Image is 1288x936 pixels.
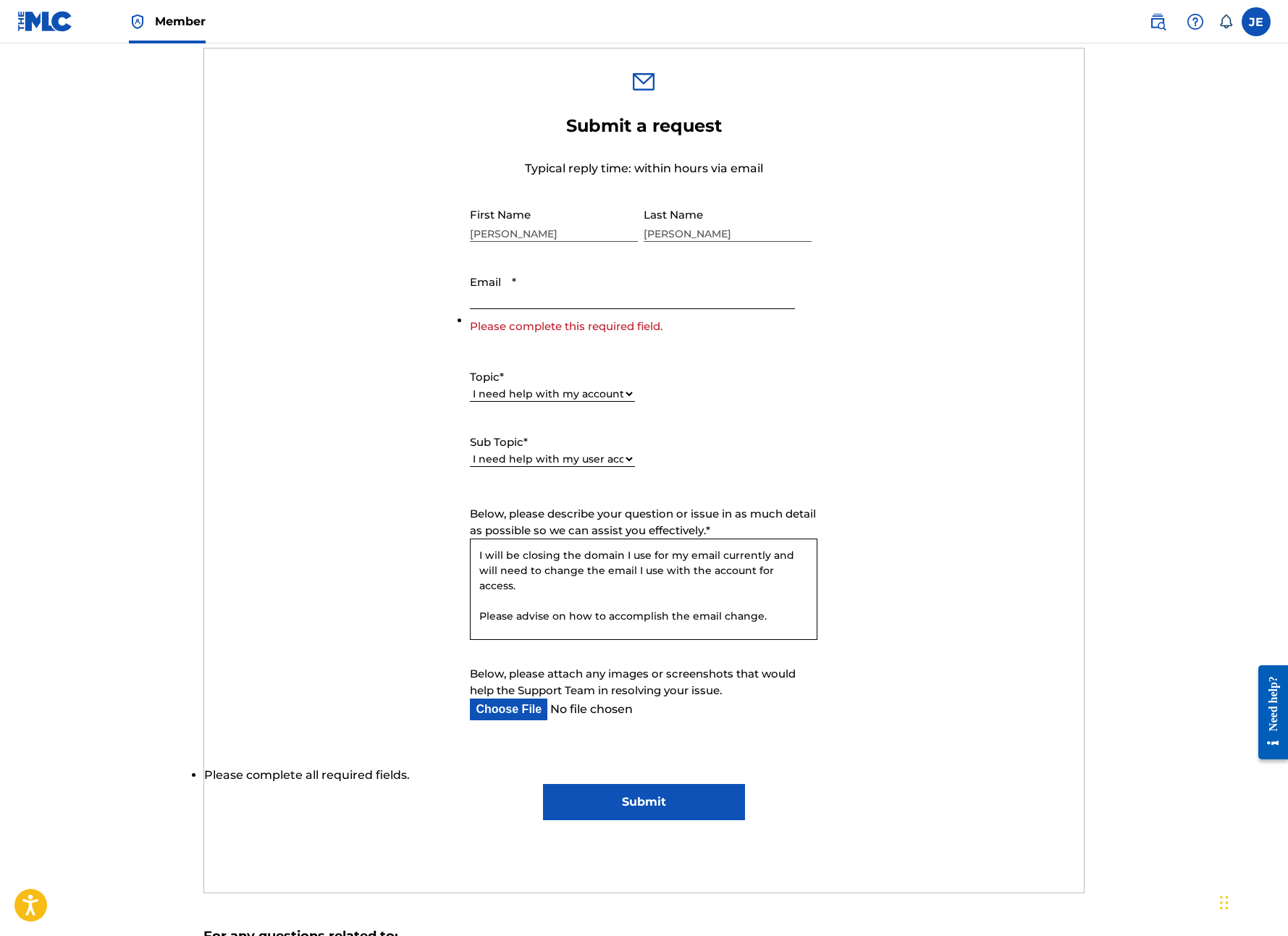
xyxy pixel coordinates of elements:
span: Below, please describe your question or issue in as much detail as possible so we can assist you ... [470,507,816,537]
span: Typical reply time: within hours via email [525,161,763,175]
a: Public Search [1143,7,1172,36]
input: Submit [543,784,745,820]
div: Notifications [1218,14,1233,29]
label: Please complete all required fields. [204,768,410,782]
textarea: I will be closing the domain I use for my email currently and will need to change the email I use... [470,539,817,640]
span: Below, please attach any images or screenshots that would help the Support Team in resolving your... [470,667,796,697]
h2: Submit a request [470,115,817,137]
img: 0ff00501b51b535a1dc6.svg [633,73,654,90]
span: Member [155,13,206,30]
img: MLC Logo [17,11,73,32]
img: help [1187,13,1204,30]
span: Topic [470,370,500,384]
div: User Menu [1242,7,1271,36]
div: Drag [1220,881,1229,924]
iframe: Resource Center [1247,653,1288,772]
iframe: Chat Widget [964,354,1288,936]
img: search [1149,13,1166,30]
span: Sub Topic [470,435,523,449]
div: Help [1181,7,1210,36]
img: Top Rightsholder [129,13,146,30]
label: Please complete this required field. [470,319,662,335]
